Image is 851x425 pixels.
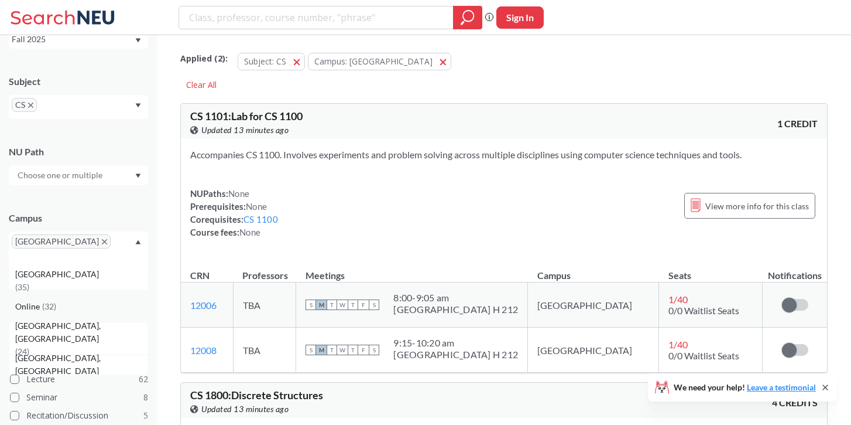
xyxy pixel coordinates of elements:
[705,199,809,213] span: View more info for this class
[228,188,249,199] span: None
[337,300,348,310] span: W
[358,345,369,355] span: F
[668,305,739,316] span: 0/0 Waitlist Seats
[674,383,816,392] span: We need your help!
[243,214,278,225] a: CS 1100
[772,396,818,409] span: 4 CREDITS
[327,300,337,310] span: T
[190,345,217,356] a: 12008
[496,6,544,29] button: Sign In
[244,56,286,67] span: Subject: CS
[9,232,148,269] div: [GEOGRAPHIC_DATA]X to remove pillDropdown arrow[GEOGRAPHIC_DATA], [GEOGRAPHIC_DATA](35)Online(32)...
[12,168,110,182] input: Choose one or multiple
[337,345,348,355] span: W
[453,6,482,29] div: magnifying glass
[143,391,148,404] span: 8
[28,103,33,108] svg: X to remove pill
[316,345,327,355] span: M
[9,145,148,158] div: NU Path
[393,304,518,315] div: [GEOGRAPHIC_DATA] H 212
[763,257,827,283] th: Notifications
[12,234,111,249] span: [GEOGRAPHIC_DATA]X to remove pill
[15,352,147,378] span: [GEOGRAPHIC_DATA], [GEOGRAPHIC_DATA]
[358,300,369,310] span: F
[528,257,659,283] th: Campus
[201,403,289,416] span: Updated 13 minutes ago
[190,110,303,123] span: CS 1101 : Lab for CS 1100
[314,56,433,67] span: Campus: [GEOGRAPHIC_DATA]
[369,300,379,310] span: S
[139,373,148,386] span: 62
[306,345,316,355] span: S
[327,345,337,355] span: T
[9,75,148,88] div: Subject
[15,300,42,313] span: Online
[348,345,358,355] span: T
[668,350,739,361] span: 0/0 Waitlist Seats
[10,408,148,423] label: Recitation/Discussion
[188,8,445,28] input: Class, professor, course number, "phrase"
[348,300,358,310] span: T
[777,117,818,130] span: 1 CREDIT
[190,389,323,402] span: CS 1800 : Discrete Structures
[308,53,451,70] button: Campus: [GEOGRAPHIC_DATA]
[659,257,763,283] th: Seats
[393,337,518,349] div: 9:15 - 10:20 am
[528,328,659,373] td: [GEOGRAPHIC_DATA]
[15,346,29,356] span: ( 24 )
[233,257,296,283] th: Professors
[10,390,148,405] label: Seminar
[668,294,688,305] span: 1 / 40
[9,212,148,225] div: Campus
[135,174,141,178] svg: Dropdown arrow
[296,257,528,283] th: Meetings
[180,76,222,94] div: Clear All
[9,95,148,119] div: CSX to remove pillDropdown arrow
[190,300,217,311] a: 12006
[201,124,289,137] span: Updated 13 minutes ago
[135,38,141,43] svg: Dropdown arrow
[393,349,518,361] div: [GEOGRAPHIC_DATA] H 212
[102,239,107,244] svg: X to remove pill
[246,201,267,212] span: None
[461,9,475,26] svg: magnifying glass
[369,345,379,355] span: S
[135,103,141,108] svg: Dropdown arrow
[190,148,818,161] section: Accompanies CS 1100. Involves experiments and problem solving across multiple disciplines using c...
[306,300,316,310] span: S
[393,292,518,304] div: 8:00 - 9:05 am
[15,319,147,345] span: [GEOGRAPHIC_DATA], [GEOGRAPHIC_DATA]
[9,165,148,185] div: Dropdown arrow
[747,382,816,392] a: Leave a testimonial
[10,372,148,387] label: Lecture
[239,227,260,237] span: None
[233,328,296,373] td: TBA
[9,30,148,49] div: Fall 2025Dropdown arrow
[238,53,305,70] button: Subject: CS
[190,269,210,282] div: CRN
[12,33,134,46] div: Fall 2025
[528,283,659,328] td: [GEOGRAPHIC_DATA]
[15,282,29,292] span: ( 35 )
[180,52,228,65] span: Applied ( 2 ):
[190,187,278,239] div: NUPaths: Prerequisites: Corequisites: Course fees:
[143,409,148,422] span: 5
[316,300,327,310] span: M
[135,240,141,244] svg: Dropdown arrow
[233,283,296,328] td: TBA
[12,98,37,112] span: CSX to remove pill
[42,301,56,311] span: ( 32 )
[668,339,688,350] span: 1 / 40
